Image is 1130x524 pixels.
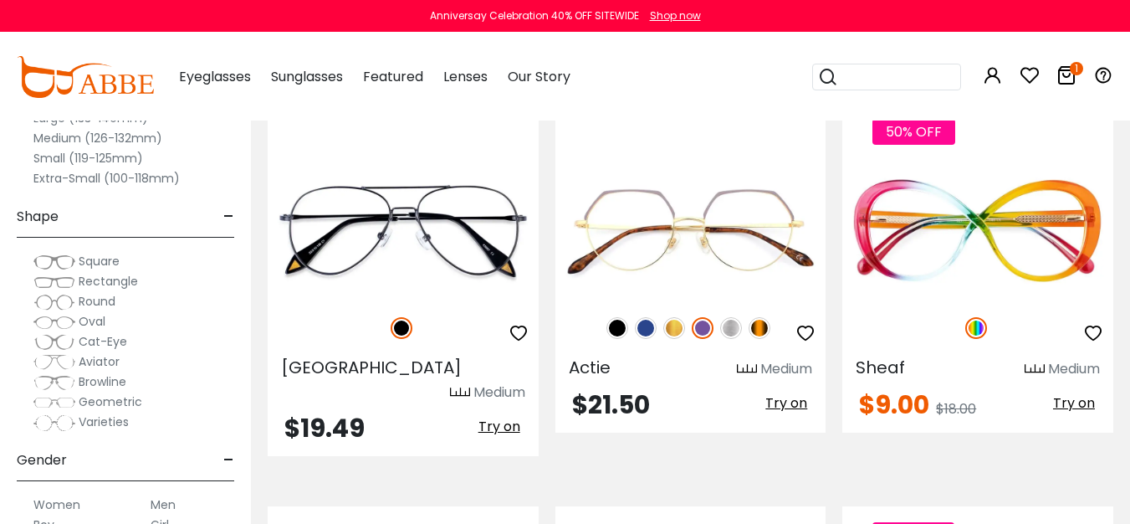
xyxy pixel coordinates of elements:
span: $19.49 [284,410,365,446]
img: Round.png [33,294,75,311]
span: Try on [478,417,520,436]
img: Multicolor Sheaf - TR ,Universal Bridge Fit [842,163,1113,299]
img: Purple [692,317,713,339]
span: Round [79,293,115,310]
span: - [223,440,234,480]
img: Multicolor [965,317,987,339]
div: Anniversay Celebration 40% OFF SITEWIDE [430,8,639,23]
span: Sunglasses [271,67,343,86]
i: 1 [1070,62,1083,75]
img: Silver [720,317,742,339]
span: Square [79,253,120,270]
img: Tortoise [749,317,770,339]
img: size ruler [450,387,470,399]
img: Gold [663,317,685,339]
span: Featured [363,67,423,86]
span: Geometric [79,393,142,410]
button: Try on [1048,393,1100,414]
img: Black Malawi - Metal ,Adjust Nose Pads [268,163,539,299]
span: $9.00 [859,387,929,423]
img: Oval.png [33,314,75,331]
span: - [223,197,234,237]
span: Rectangle [79,273,138,290]
img: abbeglasses.com [17,56,154,98]
div: Medium [760,359,812,379]
a: 1 [1056,69,1076,88]
button: Try on [473,416,525,438]
span: Lenses [443,67,488,86]
span: Try on [765,393,807,413]
span: $21.50 [572,387,650,423]
img: size ruler [737,363,757,376]
span: Our Story [508,67,570,86]
img: Square.png [33,254,75,270]
div: Medium [473,383,525,403]
img: Black [391,317,412,339]
img: Rectangle.png [33,274,75,290]
img: Browline.png [33,374,75,391]
div: Medium [1048,359,1100,379]
span: Varieties [79,414,129,430]
span: Oval [79,313,105,330]
label: Small (119-125mm) [33,148,143,168]
span: 50% OFF [872,119,955,145]
span: Gender [17,440,67,480]
span: Aviator [79,353,120,370]
label: Medium (126-132mm) [33,128,162,148]
label: Men [151,495,176,515]
span: Cat-Eye [79,333,127,350]
span: $18.00 [936,399,976,419]
img: Geometric.png [33,394,75,411]
span: [GEOGRAPHIC_DATA] [281,356,462,379]
img: Varieties.png [33,414,75,432]
button: Try on [760,393,812,414]
label: Extra-Small (100-118mm) [33,168,180,188]
div: Shop now [650,8,701,23]
label: Women [33,495,80,515]
img: Aviator.png [33,354,75,371]
img: Cat-Eye.png [33,334,75,351]
img: Purple Actie - Metal ,Adjust Nose Pads [555,163,826,299]
img: Blue [635,317,657,339]
span: Eyeglasses [179,67,251,86]
span: Try on [1053,393,1095,413]
img: Black [606,317,628,339]
span: Sheaf [856,356,905,379]
img: size ruler [1025,363,1045,376]
a: Shop now [642,8,701,23]
span: Shape [17,197,59,237]
span: Browline [79,373,126,390]
span: Actie [569,356,611,379]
